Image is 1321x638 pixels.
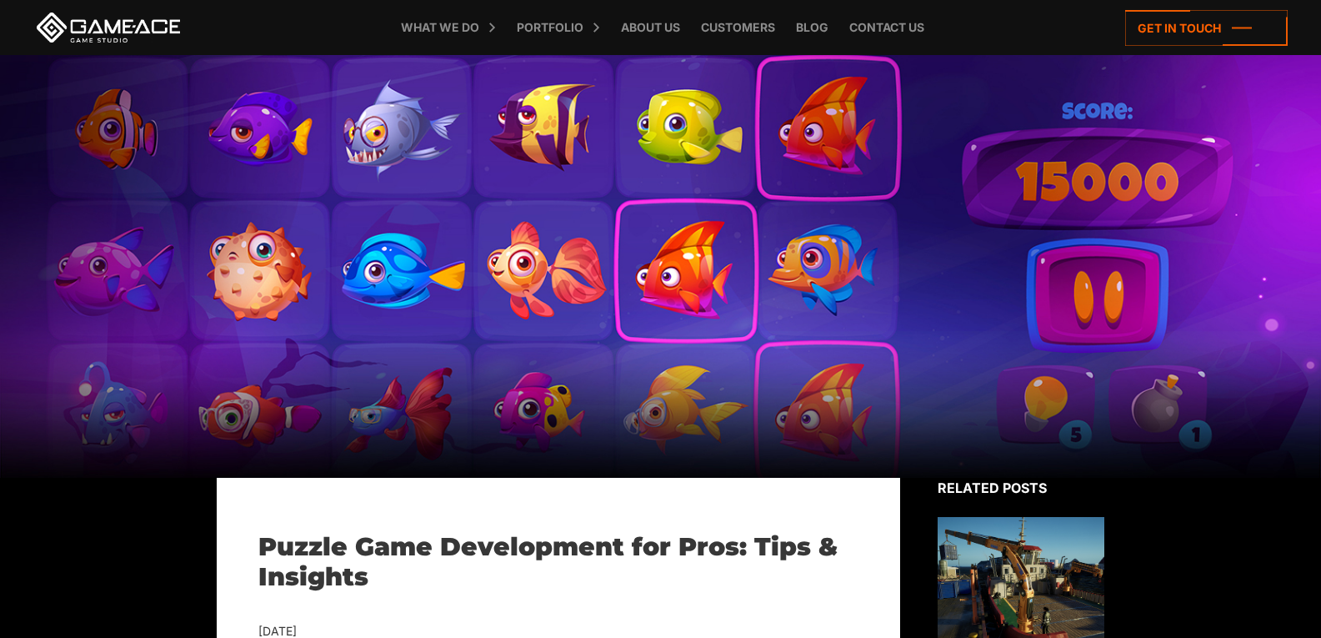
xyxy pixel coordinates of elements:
a: Get in touch [1125,10,1288,46]
div: Related posts [938,478,1104,498]
h1: Puzzle Game Development for Pros: Tips & Insights [258,532,858,592]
